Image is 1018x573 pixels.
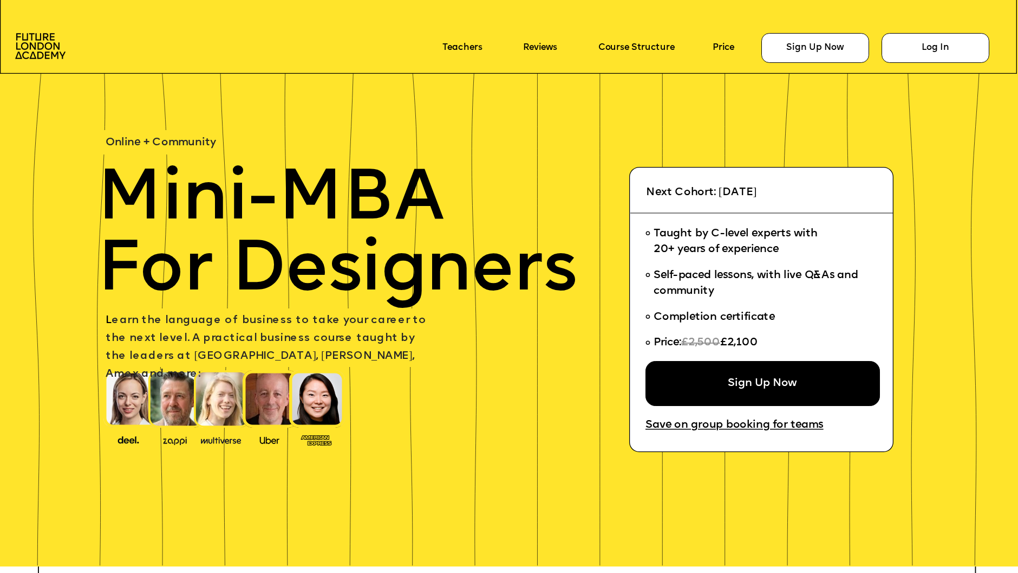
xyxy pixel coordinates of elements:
[681,338,720,349] span: £2,500
[442,43,482,53] a: Teachers
[106,316,112,326] span: L
[653,270,861,297] span: Self-paced lessons, with live Q&As and community
[155,434,194,445] img: image-b2f1584c-cbf7-4a77-bbe0-f56ae6ee31f2.png
[106,316,430,380] span: earn the language of business to take your career to the next level. A practical business course ...
[598,43,675,53] a: Course Structure
[108,433,148,446] img: image-388f4489-9820-4c53-9b08-f7df0b8d4ae2.png
[645,420,824,432] a: Save on group booking for teams
[97,166,445,236] span: Mini-MBA
[646,188,756,198] span: Next Cohort: [DATE]
[106,137,216,148] span: Online + Community
[250,434,289,445] img: image-99cff0b2-a396-4aab-8550-cf4071da2cb9.png
[296,432,336,447] img: image-93eab660-639c-4de6-957c-4ae039a0235a.png
[523,43,557,53] a: Reviews
[197,433,245,446] img: image-b7d05013-d886-4065-8d38-3eca2af40620.png
[653,312,774,323] span: Completion certificate
[653,338,681,349] span: Price:
[97,237,577,307] span: For Designers
[720,338,758,349] span: £2,100
[653,228,817,255] span: Taught by C-level experts with 20+ years of experience
[713,43,734,53] a: Price
[15,33,66,59] img: image-aac980e9-41de-4c2d-a048-f29dd30a0068.png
